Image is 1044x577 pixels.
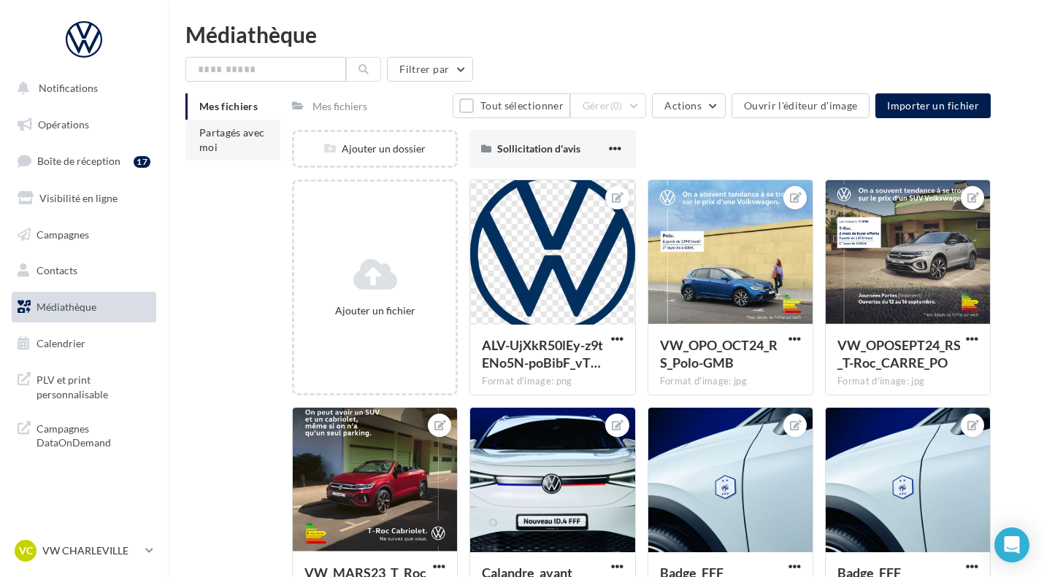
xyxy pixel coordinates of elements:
span: Campagnes DataOnDemand [37,419,150,450]
div: Mes fichiers [312,99,367,114]
a: Médiathèque [9,292,159,322]
div: Format d'image: jpg [660,375,801,388]
button: Filtrer par [387,57,473,82]
span: VC [19,543,33,558]
span: (0) [610,100,623,112]
span: Boîte de réception [37,155,120,167]
a: Campagnes DataOnDemand [9,413,159,456]
button: Importer un fichier [875,93,991,118]
span: Sollicitation d'avis [497,142,580,155]
span: VW_OPOSEPT24_RS_T-Roc_CARRE_PO [837,337,961,371]
div: Open Intercom Messenger [994,527,1029,562]
a: Contacts [9,255,159,286]
span: Campagnes [37,228,89,240]
button: Gérer(0) [570,93,647,118]
div: Ajouter un fichier [300,303,450,318]
div: Format d'image: png [482,375,623,388]
a: Campagnes [9,220,159,250]
span: Actions [664,99,701,112]
a: Opérations [9,109,159,140]
a: VC VW CHARLEVILLE [12,537,156,565]
span: Partagés avec moi [199,126,265,153]
span: Médiathèque [37,301,96,313]
div: Format d'image: jpg [837,375,978,388]
span: Mes fichiers [199,100,258,112]
span: Importer un fichier [887,99,979,112]
a: PLV et print personnalisable [9,364,159,407]
div: Médiathèque [185,23,1026,45]
button: Notifications [9,73,153,104]
span: Contacts [37,264,77,276]
span: Visibilité en ligne [39,192,118,204]
a: Visibilité en ligne [9,183,159,214]
p: VW CHARLEVILLE [42,543,139,558]
div: Ajouter un dossier [294,142,456,156]
button: Tout sélectionner [453,93,569,118]
span: VW_OPO_OCT24_RS_Polo-GMB [660,337,778,371]
a: Calendrier [9,328,159,359]
button: Actions [652,93,725,118]
span: Opérations [38,118,89,131]
button: Ouvrir l'éditeur d'image [732,93,870,118]
div: 17 [134,156,150,168]
a: Boîte de réception17 [9,145,159,177]
span: PLV et print personnalisable [37,370,150,401]
span: ALV-UjXkR50lEy-z9tENo5N-poBibF_vTY-Bh2cLCReF6d7-CkHw0359 [482,337,603,371]
span: Calendrier [37,337,85,349]
span: Notifications [39,82,98,94]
